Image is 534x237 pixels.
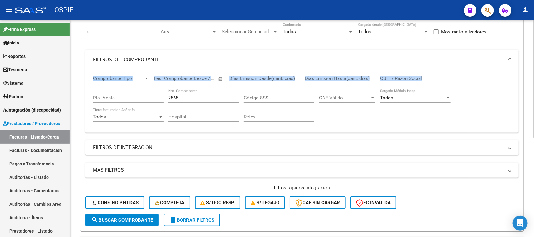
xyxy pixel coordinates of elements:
span: Prestadores / Proveedores [3,120,60,127]
button: Completa [149,196,190,209]
span: Mostrar totalizadores [441,28,486,36]
span: Inicio [3,39,19,46]
div: Open Intercom Messenger [513,216,528,231]
mat-panel-title: FILTROS DEL COMPROBANTE [93,56,504,63]
mat-panel-title: MAS FILTROS [93,167,504,174]
span: FC Inválida [356,200,391,205]
span: S/ Doc Resp. [201,200,235,205]
span: Padrón [3,93,23,100]
span: Todos [380,95,393,101]
input: Fecha inicio [154,76,179,81]
mat-expansion-panel-header: FILTROS DEL COMPROBANTE [85,50,519,70]
mat-icon: delete [169,216,177,224]
button: Open calendar [217,75,224,83]
span: Area [161,29,211,34]
span: Sistema [3,80,23,87]
span: Firma Express [3,26,36,33]
mat-icon: search [91,216,99,224]
button: CAE SIN CARGAR [290,196,346,209]
input: Fecha fin [185,76,215,81]
button: S/ legajo [245,196,285,209]
span: Borrar Filtros [169,217,214,223]
mat-icon: menu [5,6,13,13]
span: Tesorería [3,66,27,73]
h4: - filtros rápidos Integración - [85,184,519,191]
span: Completa [155,200,185,205]
span: Conf. no pedidas [91,200,139,205]
span: Buscar Comprobante [91,217,153,223]
mat-panel-title: FILTROS DE INTEGRACION [93,144,504,151]
mat-expansion-panel-header: MAS FILTROS [85,163,519,178]
button: Buscar Comprobante [85,214,159,226]
span: Seleccionar Gerenciador [222,29,272,34]
div: FILTROS DEL COMPROBANTE [85,70,519,133]
span: CAE Válido [319,95,370,101]
span: Todos [283,29,296,34]
mat-expansion-panel-header: FILTROS DE INTEGRACION [85,140,519,155]
span: Integración (discapacidad) [3,107,61,113]
button: Borrar Filtros [164,214,220,226]
span: Todos [358,29,371,34]
span: - OSPIF [49,3,73,17]
span: CAE SIN CARGAR [295,200,340,205]
button: S/ Doc Resp. [195,196,241,209]
button: FC Inválida [350,196,396,209]
span: Todos [93,114,106,120]
span: S/ legajo [251,200,279,205]
span: Reportes [3,53,26,60]
span: Comprobante Tipo [93,76,144,81]
button: Conf. no pedidas [85,196,144,209]
mat-icon: person [521,6,529,13]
